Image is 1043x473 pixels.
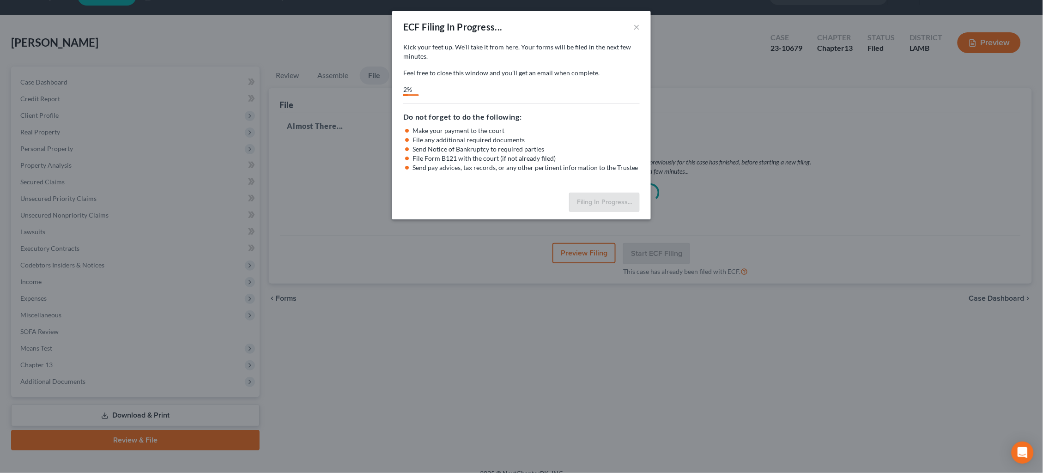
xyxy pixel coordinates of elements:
li: File Form B121 with the court (if not already filed) [412,154,640,163]
button: × [633,21,640,32]
li: Send pay advices, tax records, or any other pertinent information to the Trustee [412,163,640,172]
div: Open Intercom Messenger [1012,442,1034,464]
div: ECF Filing In Progress... [403,20,503,33]
button: Filing In Progress... [569,193,640,212]
p: Feel free to close this window and you’ll get an email when complete. [403,68,640,78]
h5: Do not forget to do the following: [403,111,640,122]
p: Kick your feet up. We’ll take it from here. Your forms will be filed in the next few minutes. [403,42,640,61]
li: Send Notice of Bankruptcy to required parties [412,145,640,154]
div: 2% [403,85,408,94]
li: Make your payment to the court [412,126,640,135]
li: File any additional required documents [412,135,640,145]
